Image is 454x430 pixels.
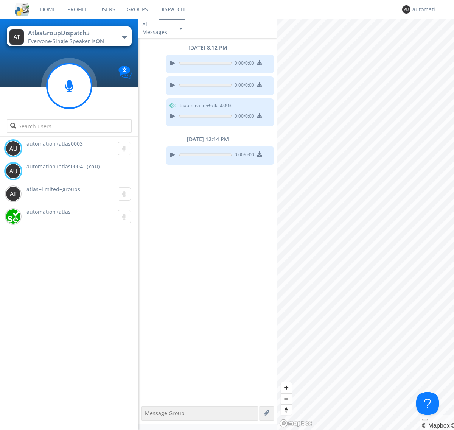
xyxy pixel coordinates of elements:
[232,151,254,160] span: 0:00 / 0:00
[179,28,182,30] img: caret-down-sm.svg
[138,44,277,51] div: [DATE] 8:12 PM
[26,185,80,193] span: atlas+limited+groups
[281,393,292,404] button: Zoom out
[118,66,132,79] img: Translation enabled
[232,60,254,68] span: 0:00 / 0:00
[26,163,83,170] span: automation+atlas0004
[6,141,21,156] img: 373638.png
[402,5,410,14] img: 373638.png
[232,82,254,90] span: 0:00 / 0:00
[257,113,262,118] img: download media button
[416,392,439,415] iframe: Toggle Customer Support
[279,419,313,428] a: Mapbox logo
[257,60,262,65] img: download media button
[412,6,441,13] div: automation+atlas0004
[15,3,29,16] img: cddb5a64eb264b2086981ab96f4c1ba7
[9,29,24,45] img: 373638.png
[7,26,131,46] button: AtlasGroupDispatch3Everyone·Single Speaker isON
[232,113,254,121] span: 0:00 / 0:00
[281,394,292,404] span: Zoom out
[180,102,232,109] span: to automation+atlas0003
[53,37,104,45] span: Single Speaker is
[26,208,71,215] span: automation+atlas
[281,404,292,415] button: Reset bearing to north
[28,29,113,37] div: AtlasGroupDispatch3
[281,382,292,393] button: Zoom in
[26,140,83,147] span: automation+atlas0003
[422,422,449,429] a: Mapbox
[422,419,428,421] button: Toggle attribution
[87,163,100,170] div: (You)
[7,119,131,133] input: Search users
[6,209,21,224] img: d2d01cd9b4174d08988066c6d424eccd
[96,37,104,45] span: ON
[6,164,21,179] img: 373638.png
[6,186,21,201] img: 373638.png
[138,136,277,143] div: [DATE] 12:14 PM
[257,151,262,157] img: download media button
[28,37,113,45] div: Everyone ·
[257,82,262,87] img: download media button
[142,21,173,36] div: All Messages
